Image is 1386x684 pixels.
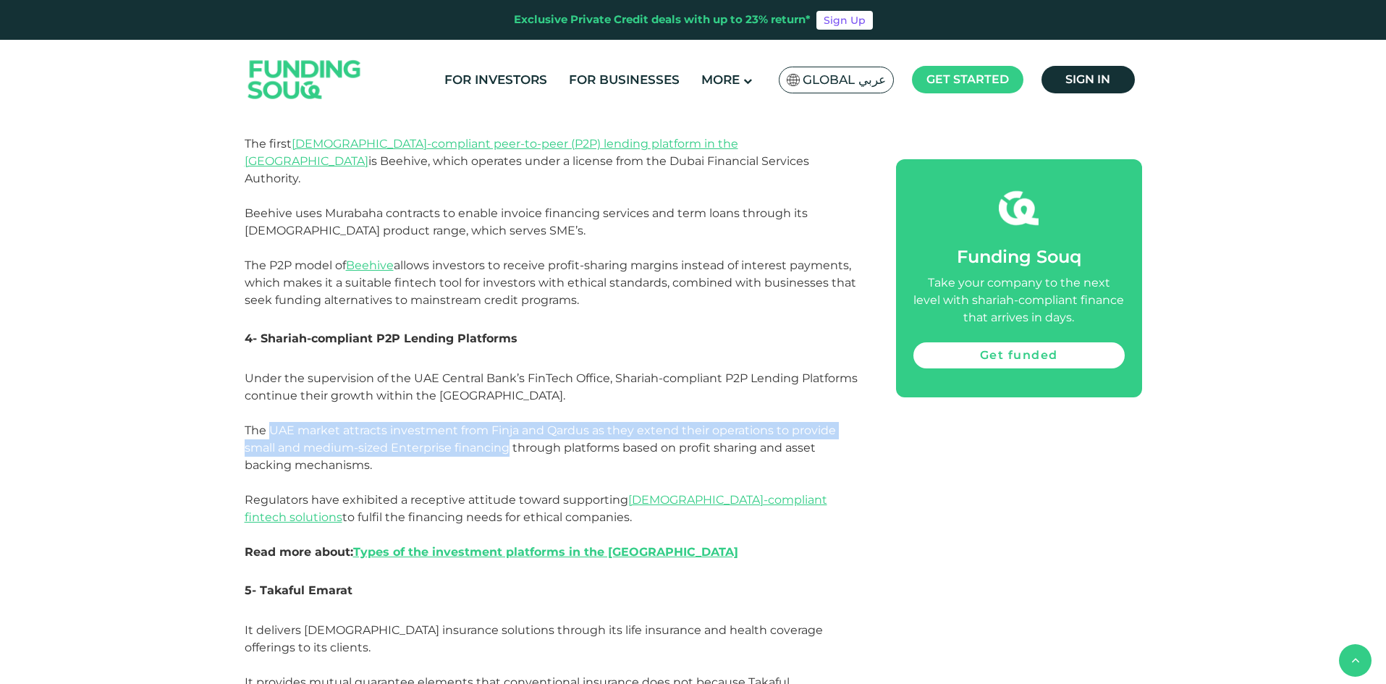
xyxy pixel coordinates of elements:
a: [DEMOGRAPHIC_DATA]-compliant fintech solutions [245,493,827,524]
img: SA Flag [787,74,800,86]
span: Funding Souq [957,246,1081,267]
span: Get started [926,72,1009,86]
strong: Read more about: [245,545,738,559]
button: back [1339,644,1372,677]
span: 5- Takaful Emarat [245,583,352,597]
span: Global عربي [803,72,886,88]
a: Sign Up [816,11,873,30]
img: Logo [234,43,376,117]
a: For Businesses [565,68,683,92]
span: The first is Beehive, which operates under a license from the Dubai Financial Services Authority.... [245,137,856,307]
span: More [701,72,740,87]
a: Types of the investment platforms in the [GEOGRAPHIC_DATA] [353,545,738,559]
span: Sign in [1065,72,1110,86]
div: Take your company to the next level with shariah-compliant finance that arrives in days. [913,274,1125,326]
span: 4- Shariah-compliant P2P Lending Platforms [245,332,517,345]
a: [DEMOGRAPHIC_DATA]-compliant peer-to-peer (P2P) lending platform in the [GEOGRAPHIC_DATA] [245,137,738,168]
div: Exclusive Private Credit deals with up to 23% return* [514,12,811,28]
a: Get funded [913,342,1125,368]
span: Under the supervision of the UAE Central Bank’s FinTech Office, Shariah-compliant P2P Lending Pla... [245,371,858,559]
a: For Investors [441,68,551,92]
a: Sign in [1041,66,1135,93]
img: fsicon [999,188,1039,228]
a: Beehive [346,258,394,272]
